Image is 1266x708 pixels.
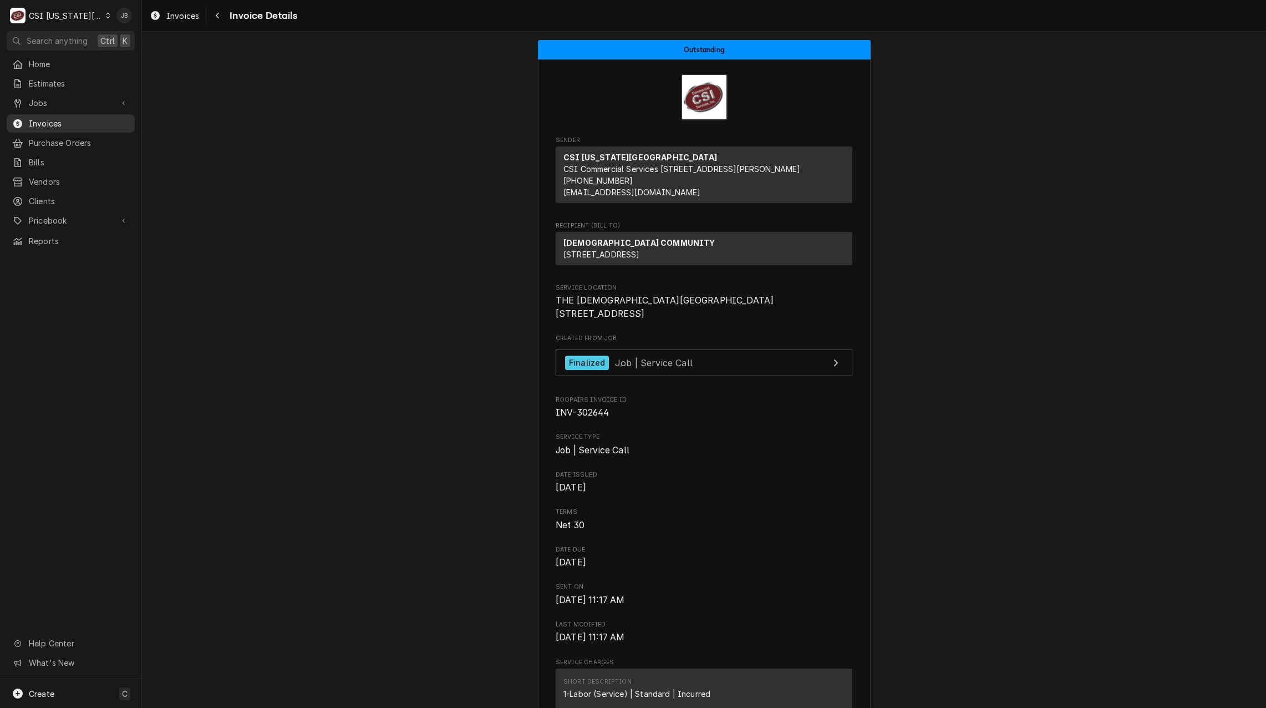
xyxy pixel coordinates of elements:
span: Date Issued [556,481,852,494]
span: [DATE] [556,482,586,493]
a: Clients [7,192,135,210]
a: Bills [7,153,135,171]
div: Sender [556,146,852,208]
span: Pricebook [29,215,113,226]
span: Invoices [29,118,129,129]
a: Reports [7,232,135,250]
span: Help Center [29,638,128,649]
strong: [DEMOGRAPHIC_DATA] COMMUNITY [563,238,715,247]
span: Invoice Details [226,8,297,23]
span: Bills [29,156,129,168]
span: K [123,35,128,47]
div: CSI Kansas City's Avatar [10,8,26,23]
span: Job | Service Call [556,445,629,456]
div: Short Description [563,688,710,700]
div: Recipient (Bill To) [556,232,852,265]
span: INV-302644 [556,407,609,418]
div: Finalized [565,356,609,371]
span: Terms [556,519,852,532]
span: THE [DEMOGRAPHIC_DATA][GEOGRAPHIC_DATA] [STREET_ADDRESS] [556,295,774,319]
div: Recipient (Bill To) [556,232,852,270]
a: [PHONE_NUMBER] [563,176,633,185]
span: [STREET_ADDRESS] [563,250,640,259]
div: Short Description [563,677,710,700]
a: Invoices [7,114,135,133]
div: Invoice Recipient [556,221,852,270]
a: Vendors [7,173,135,191]
span: Service Location [556,284,852,292]
a: Purchase Orders [7,134,135,152]
span: Home [29,58,129,70]
div: Roopairs Invoice ID [556,396,852,419]
div: C [10,8,26,23]
img: Logo [681,74,728,120]
span: Purchase Orders [29,137,129,149]
a: Go to Pricebook [7,211,135,230]
span: Search anything [27,35,88,47]
span: [DATE] [556,557,586,568]
span: Recipient (Bill To) [556,221,852,230]
span: Estimates [29,78,129,89]
div: Joshua Bennett's Avatar [116,8,132,23]
span: [DATE] 11:17 AM [556,632,624,643]
span: Sent On [556,594,852,607]
a: View Job [556,350,852,377]
div: Date Issued [556,471,852,494]
span: Vendors [29,176,129,188]
span: Sent On [556,583,852,591]
div: Sent On [556,583,852,606]
div: Short Description [563,677,632,686]
div: Last Modified [556,620,852,644]
div: JB [116,8,132,23]
span: Service Type [556,433,852,442]
div: Terms [556,508,852,532]
span: What's New [29,657,128,669]
a: Home [7,55,135,73]
div: Status [538,40,871,59]
span: Ctrl [100,35,115,47]
span: Service Charges [556,658,852,667]
strong: CSI [US_STATE][GEOGRAPHIC_DATA] [563,153,717,162]
span: Created From Job [556,334,852,343]
span: Date Issued [556,471,852,479]
span: Sender [556,136,852,145]
span: [DATE] 11:17 AM [556,595,624,605]
div: Sender [556,146,852,203]
div: Service Location [556,284,852,321]
span: CSI Commercial Services [STREET_ADDRESS][PERSON_NAME] [563,164,800,174]
span: C [122,688,128,700]
span: Invoices [166,10,199,22]
span: Outstanding [684,46,724,53]
span: Last Modified [556,631,852,644]
a: [EMAIL_ADDRESS][DOMAIN_NAME] [563,188,700,197]
span: Date Due [556,556,852,569]
span: Jobs [29,97,113,109]
span: Clients [29,195,129,207]
span: Roopairs Invoice ID [556,406,852,419]
button: Navigate back [209,7,226,24]
div: Invoice Sender [556,136,852,208]
span: Net 30 [556,520,584,530]
a: Go to What's New [7,654,135,672]
div: Service Type [556,433,852,457]
div: Created From Job [556,334,852,382]
span: Create [29,689,54,699]
span: Date Due [556,545,852,554]
a: Estimates [7,74,135,93]
div: CSI [US_STATE][GEOGRAPHIC_DATA] [29,10,102,22]
button: Search anythingCtrlK [7,31,135,50]
span: Terms [556,508,852,517]
span: Roopairs Invoice ID [556,396,852,404]
span: Reports [29,235,129,247]
div: Date Due [556,545,852,569]
span: Service Type [556,444,852,457]
a: Invoices [145,7,204,25]
a: Go to Jobs [7,94,135,112]
a: Go to Help Center [7,634,135,653]
span: Job | Service Call [615,357,693,368]
span: Last Modified [556,620,852,629]
span: Service Location [556,294,852,320]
